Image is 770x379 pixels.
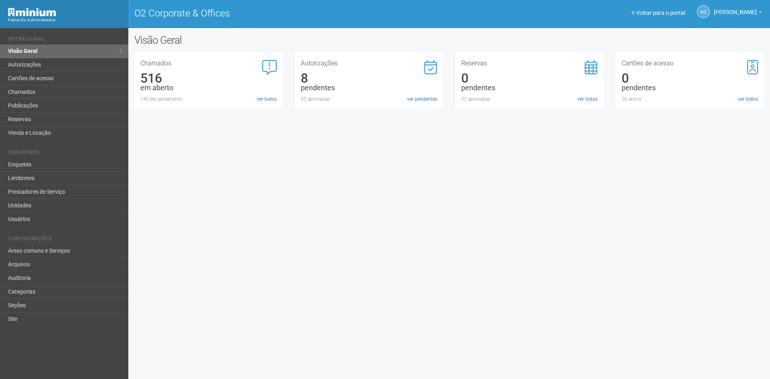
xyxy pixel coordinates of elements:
div: 20 ativos [622,95,758,103]
div: 0 [622,75,758,82]
a: Voltar para o portal [632,10,685,16]
div: 95 aprovadas [301,95,437,103]
a: ver pendentes [407,95,437,103]
div: 140 em andamento [140,95,277,103]
div: 22 aprovadas [461,95,598,103]
a: ver todos [738,95,758,103]
li: Configurações [8,236,122,244]
img: Minium [8,8,56,16]
h1: O2 Corporate & Offices [134,8,443,18]
li: Operacional [8,36,122,45]
a: ver todos [257,95,277,103]
span: Ana Carla de Carvalho Silva [714,1,757,15]
div: 516 [140,75,277,82]
h3: Autorizações [301,60,437,67]
h3: Chamados [140,60,277,67]
div: pendentes [622,84,758,91]
div: 8 [301,75,437,82]
div: em aberto [140,84,277,91]
div: pendentes [461,84,598,91]
a: AC [697,5,710,18]
a: [PERSON_NAME] [714,10,762,16]
h3: Cartões de acesso [622,60,758,67]
h2: Visão Geral [134,34,390,46]
div: Painel do Administrador [8,16,122,24]
div: pendentes [301,84,437,91]
li: Cadastros [8,150,122,158]
div: 0 [461,75,598,82]
a: ver todas [577,95,598,103]
h3: Reservas [461,60,598,67]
